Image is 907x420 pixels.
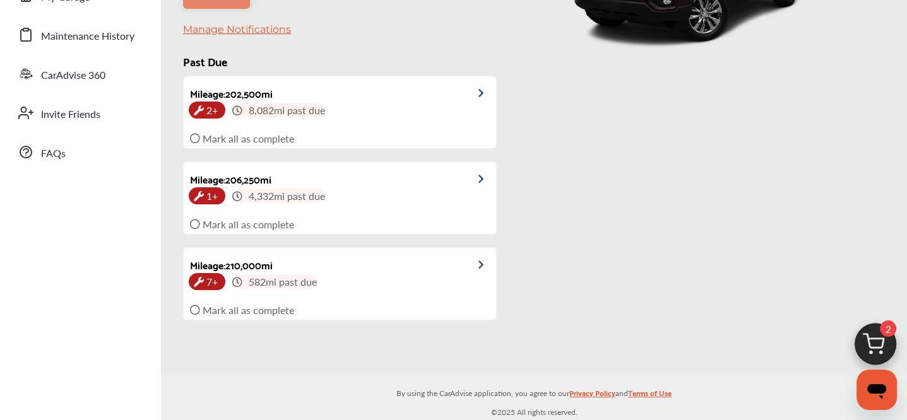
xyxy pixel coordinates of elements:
a: Maintenance History [11,18,148,51]
span: Mark all as complete [203,217,294,231]
span: 8,082 mi past due [246,103,325,117]
a: Mileage:210,000mi7+ 582mi past due [184,248,496,300]
div: Mileage : 202,500 mi [184,76,273,102]
span: 4,332 mi past due [246,189,325,203]
div: Mileage : 210,000 mi [184,248,273,273]
iframe: Button to launch messaging window [857,370,897,410]
img: cart_icon.3d0951e8.svg [845,317,906,378]
a: Privacy Policy [569,386,615,405]
a: Mileage:206,250mi1+ 4,332mi past due [184,162,496,214]
a: CarAdvise 360 [11,57,148,90]
img: grCAAAAAElFTkSuQmCC [478,89,496,98]
span: FAQs [41,146,66,162]
span: Mark all as complete [203,131,294,146]
a: Mileage:202,500mi2+ 8,082mi past due [184,76,496,129]
span: Invite Friends [41,107,100,123]
img: grCAAAAAElFTkSuQmCC [478,175,496,184]
span: Mark all as complete [203,303,294,317]
p: By using the CarAdvise application, you agree to our and [161,386,907,399]
a: FAQs [11,136,148,168]
span: CarAdvise 360 [41,67,105,84]
span: 582 mi past due [246,274,317,289]
a: Invite Friends [11,96,148,129]
span: Maintenance History [41,28,134,45]
div: Mileage : 206,250 mi [184,162,271,187]
span: 2 [880,320,896,337]
span: 1+ [204,186,220,206]
span: 2+ [204,100,220,120]
span: 7+ [204,272,220,291]
a: Terms of Use [628,386,672,405]
a: Manage Notifications [183,23,291,35]
span: Currently Due [183,332,252,352]
img: grCAAAAAElFTkSuQmCC [478,260,496,269]
span: Past Due [183,51,227,71]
